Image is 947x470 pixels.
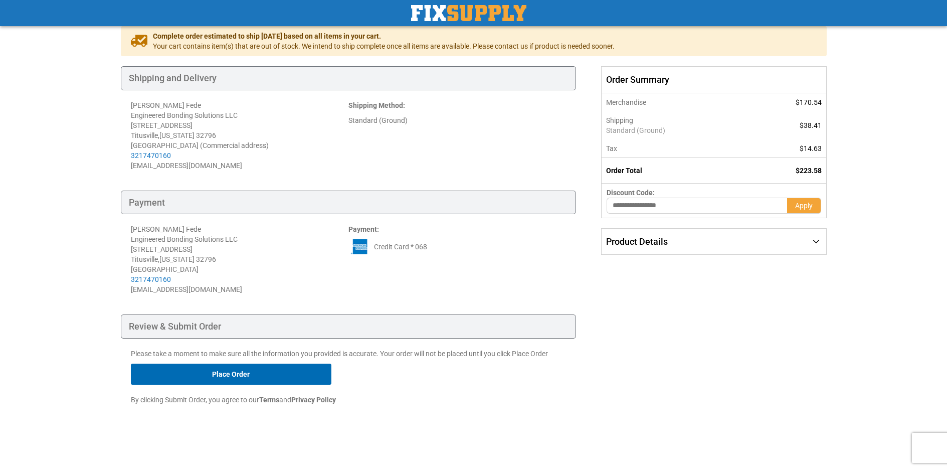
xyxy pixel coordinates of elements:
span: Your cart contains item(s) that are out of stock. We intend to ship complete once all items are a... [153,41,615,51]
button: Place Order [131,364,331,385]
strong: : [348,225,379,233]
div: Credit Card * 068 [348,239,566,254]
a: 3217470160 [131,275,171,283]
span: $14.63 [800,144,822,152]
strong: Order Total [606,167,642,175]
span: Complete order estimated to ship [DATE] based on all items in your cart. [153,31,615,41]
div: Payment [121,191,577,215]
span: Apply [795,202,813,210]
span: Order Summary [601,66,826,93]
img: Fix Industrial Supply [411,5,526,21]
p: Please take a moment to make sure all the information you provided is accurate. Your order will n... [131,349,566,359]
div: Review & Submit Order [121,315,577,339]
th: Merchandise [602,93,749,111]
div: Shipping and Delivery [121,66,577,90]
span: Product Details [606,236,668,247]
span: [EMAIL_ADDRESS][DOMAIN_NAME] [131,285,242,293]
p: By clicking Submit Order, you agree to our and [131,395,566,405]
span: Standard (Ground) [606,125,744,135]
div: [PERSON_NAME] Fede Engineered Bonding Solutions LLC [STREET_ADDRESS] Titusville , 32796 [GEOGRAPH... [131,224,348,284]
address: [PERSON_NAME] Fede Engineered Bonding Solutions LLC [STREET_ADDRESS] Titusville , 32796 [GEOGRAPH... [131,100,348,171]
span: $170.54 [796,98,822,106]
th: Tax [602,139,749,158]
button: Apply [787,198,821,214]
span: [EMAIL_ADDRESS][DOMAIN_NAME] [131,162,242,170]
img: ae.png [348,239,371,254]
strong: : [348,101,405,109]
span: Payment [348,225,377,233]
span: Shipping Method [348,101,403,109]
strong: Terms [259,396,279,404]
span: Discount Code: [607,189,655,197]
div: Standard (Ground) [348,115,566,125]
span: [US_STATE] [159,131,195,139]
span: [US_STATE] [159,255,195,263]
strong: Privacy Policy [291,396,336,404]
span: Shipping [606,116,633,124]
a: store logo [411,5,526,21]
span: $38.41 [800,121,822,129]
a: 3217470160 [131,151,171,160]
span: $223.58 [796,167,822,175]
